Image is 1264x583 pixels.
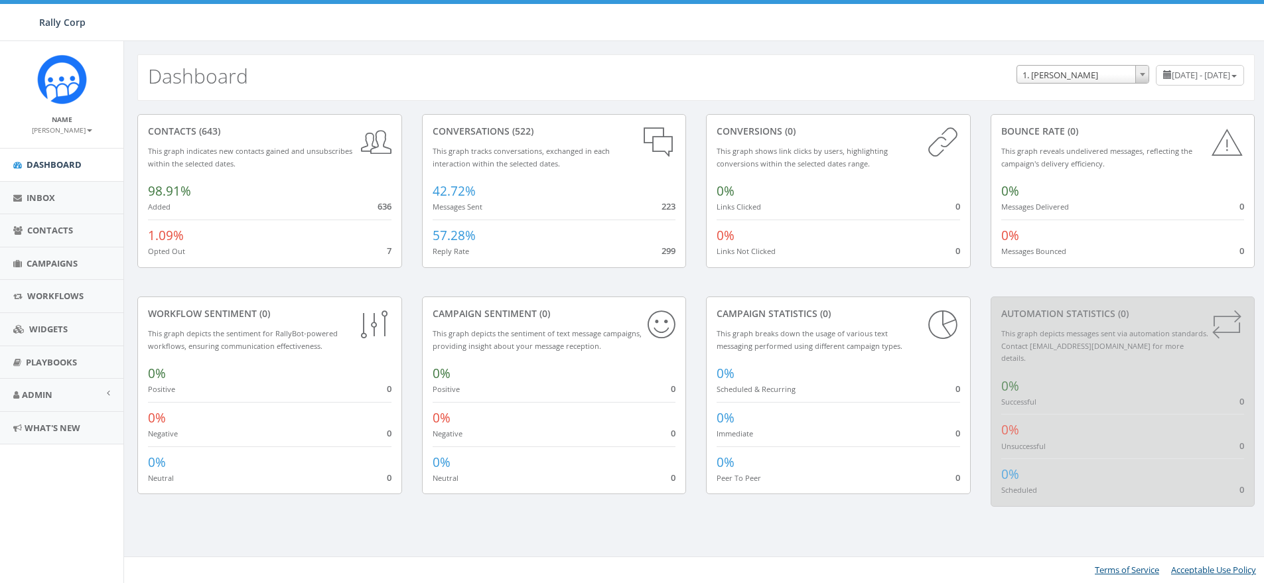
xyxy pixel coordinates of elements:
[148,125,391,138] div: contacts
[1239,200,1244,212] span: 0
[717,409,735,426] span: 0%
[148,409,166,426] span: 0%
[148,428,178,438] small: Negative
[433,328,642,351] small: This graph depicts the sentiment of text message campaigns, providing insight about your message ...
[196,125,220,137] span: (643)
[26,356,77,368] span: Playbooks
[378,200,391,212] span: 636
[39,16,86,29] span: Rally Corp
[148,307,391,320] div: Workflow Sentiment
[671,427,675,439] span: 0
[148,454,166,471] span: 0%
[717,365,735,382] span: 0%
[387,472,391,484] span: 0
[955,383,960,395] span: 0
[1095,564,1159,576] a: Terms of Service
[148,146,352,168] small: This graph indicates new contacts gained and unsubscribes within the selected dates.
[148,202,171,212] small: Added
[433,473,458,483] small: Neutral
[662,245,675,257] span: 299
[25,422,80,434] span: What's New
[671,383,675,395] span: 0
[717,307,960,320] div: Campaign Statistics
[1001,227,1019,244] span: 0%
[717,473,761,483] small: Peer To Peer
[433,146,610,168] small: This graph tracks conversations, exchanged in each interaction within the selected dates.
[1239,395,1244,407] span: 0
[1001,146,1192,168] small: This graph reveals undelivered messages, reflecting the campaign's delivery efficiency.
[148,384,175,394] small: Positive
[1001,202,1069,212] small: Messages Delivered
[1239,440,1244,452] span: 0
[1001,328,1208,363] small: This graph depicts messages sent via automation standards. Contact [EMAIL_ADDRESS][DOMAIN_NAME] f...
[27,257,78,269] span: Campaigns
[1001,441,1046,451] small: Unsuccessful
[148,227,184,244] span: 1.09%
[671,472,675,484] span: 0
[1001,421,1019,438] span: 0%
[1001,246,1066,256] small: Messages Bounced
[717,428,753,438] small: Immediate
[955,200,960,212] span: 0
[433,409,451,426] span: 0%
[433,428,462,438] small: Negative
[387,383,391,395] span: 0
[32,123,92,135] a: [PERSON_NAME]
[1001,307,1245,320] div: Automation Statistics
[1017,66,1149,84] span: 1. James Martin
[387,427,391,439] span: 0
[1001,377,1019,395] span: 0%
[52,115,72,124] small: Name
[955,245,960,257] span: 0
[1001,182,1019,200] span: 0%
[148,246,185,256] small: Opted Out
[717,454,735,471] span: 0%
[387,245,391,257] span: 7
[148,182,191,200] span: 98.91%
[717,125,960,138] div: conversions
[433,384,460,394] small: Positive
[29,323,68,335] span: Widgets
[1239,245,1244,257] span: 0
[717,182,735,200] span: 0%
[433,307,676,320] div: Campaign Sentiment
[717,202,761,212] small: Links Clicked
[37,54,87,104] img: Icon_1.png
[433,125,676,138] div: conversations
[433,182,476,200] span: 42.72%
[955,472,960,484] span: 0
[662,200,675,212] span: 223
[1171,564,1256,576] a: Acceptable Use Policy
[433,202,482,212] small: Messages Sent
[782,125,796,137] span: (0)
[1001,485,1037,495] small: Scheduled
[32,125,92,135] small: [PERSON_NAME]
[148,328,338,351] small: This graph depicts the sentiment for RallyBot-powered workflows, ensuring communication effective...
[717,384,796,394] small: Scheduled & Recurring
[1001,125,1245,138] div: Bounce Rate
[27,192,55,204] span: Inbox
[717,246,776,256] small: Links Not Clicked
[1017,65,1149,84] span: 1. James Martin
[433,454,451,471] span: 0%
[433,246,469,256] small: Reply Rate
[510,125,533,137] span: (522)
[433,227,476,244] span: 57.28%
[817,307,831,320] span: (0)
[717,146,888,168] small: This graph shows link clicks by users, highlighting conversions within the selected dates range.
[1172,69,1230,81] span: [DATE] - [DATE]
[27,224,73,236] span: Contacts
[1001,466,1019,483] span: 0%
[1065,125,1078,137] span: (0)
[22,389,52,401] span: Admin
[27,159,82,170] span: Dashboard
[1001,397,1036,407] small: Successful
[148,365,166,382] span: 0%
[433,365,451,382] span: 0%
[148,65,248,87] h2: Dashboard
[717,328,902,351] small: This graph breaks down the usage of various text messaging performed using different campaign types.
[1115,307,1129,320] span: (0)
[1239,484,1244,495] span: 0
[148,473,174,483] small: Neutral
[27,290,84,302] span: Workflows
